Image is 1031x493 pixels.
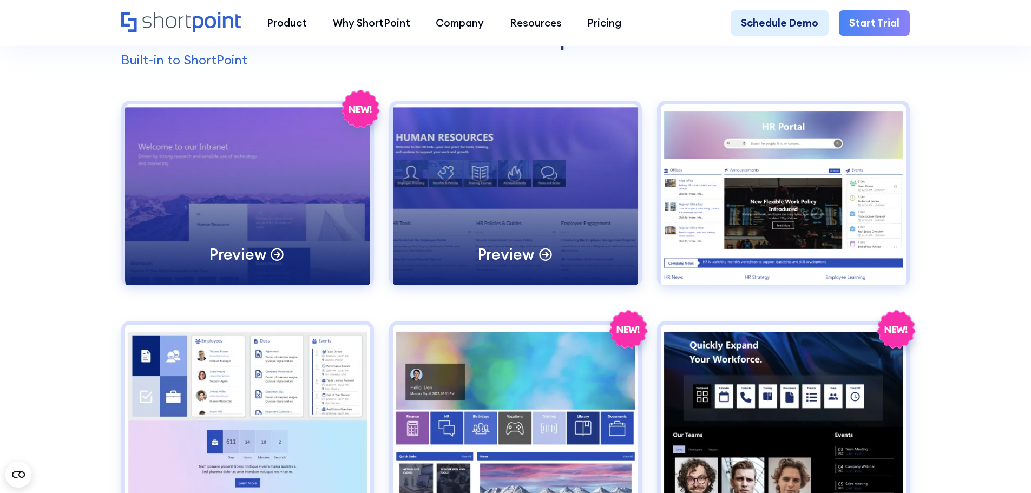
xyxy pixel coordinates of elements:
iframe: Chat Widget [977,441,1031,493]
div: Pricing [587,15,621,31]
a: Resources [497,10,575,36]
h2: SharePoint Templates [121,27,910,50]
a: Why ShortPoint [320,10,423,36]
a: Enterprise 1Preview [121,101,374,305]
button: Open CMP widget [5,462,31,488]
a: Company [423,10,497,36]
div: Why ShortPoint [333,15,410,31]
p: Preview [209,244,266,264]
a: Start Trial [839,10,910,36]
div: Product [267,15,307,31]
a: HR 1Preview [389,101,642,305]
a: Home [121,12,241,34]
div: Resources [510,15,562,31]
div: Company [436,15,484,31]
a: HR 2 [657,101,910,305]
p: Built-in to ShortPoint [121,50,910,70]
a: Product [254,10,320,36]
a: Schedule Demo [731,10,829,36]
a: Pricing [575,10,635,36]
p: Preview [478,244,534,264]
